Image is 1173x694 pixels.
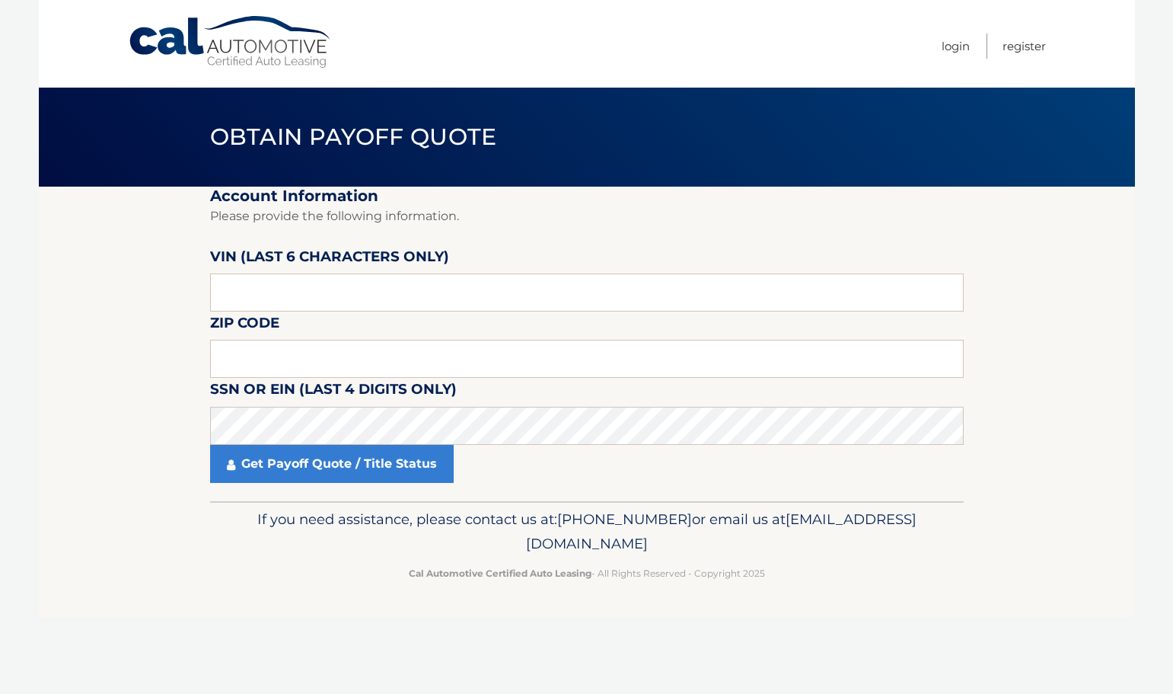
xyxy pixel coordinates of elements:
[210,206,964,227] p: Please provide the following information.
[557,510,692,528] span: [PHONE_NUMBER]
[210,445,454,483] a: Get Payoff Quote / Title Status
[942,34,970,59] a: Login
[210,187,964,206] h2: Account Information
[220,565,954,581] p: - All Rights Reserved - Copyright 2025
[409,568,591,579] strong: Cal Automotive Certified Auto Leasing
[128,15,333,69] a: Cal Automotive
[220,507,954,556] p: If you need assistance, please contact us at: or email us at
[210,245,449,273] label: VIN (last 6 characters only)
[210,312,279,340] label: Zip Code
[210,123,497,151] span: Obtain Payoff Quote
[210,378,457,406] label: SSN or EIN (last 4 digits only)
[1002,34,1046,59] a: Register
